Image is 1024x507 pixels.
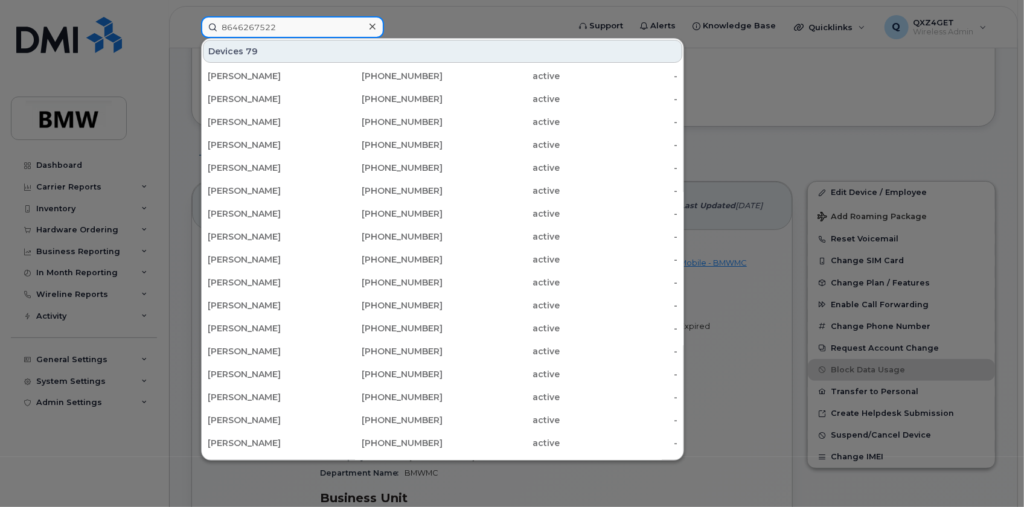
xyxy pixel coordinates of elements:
div: [PHONE_NUMBER] [325,414,443,426]
div: [PERSON_NAME] [208,414,325,426]
div: [PHONE_NUMBER] [325,70,443,82]
a: [PERSON_NAME][PHONE_NUMBER]active- [203,455,682,477]
div: [PHONE_NUMBER] [325,391,443,403]
div: [PERSON_NAME] [208,437,325,449]
div: [PHONE_NUMBER] [325,93,443,105]
div: active [443,162,560,174]
div: [PERSON_NAME] [208,93,325,105]
div: [PHONE_NUMBER] [325,368,443,380]
div: active [443,70,560,82]
div: [PHONE_NUMBER] [325,276,443,289]
div: active [443,208,560,220]
div: [PHONE_NUMBER] [325,208,443,220]
div: - [560,414,678,426]
a: [PERSON_NAME][PHONE_NUMBER]active- [203,363,682,385]
div: active [443,414,560,426]
a: [PERSON_NAME][PHONE_NUMBER]active- [203,157,682,179]
div: - [560,345,678,357]
div: - [560,368,678,380]
div: active [443,93,560,105]
div: [PERSON_NAME] [208,276,325,289]
a: [PERSON_NAME][PHONE_NUMBER]active- [203,134,682,156]
div: active [443,368,560,380]
div: [PERSON_NAME] [208,253,325,266]
a: [PERSON_NAME][PHONE_NUMBER]active- [203,88,682,110]
div: - [560,162,678,174]
div: [PHONE_NUMBER] [325,116,443,128]
div: [PHONE_NUMBER] [325,345,443,357]
div: [PERSON_NAME] [208,139,325,151]
div: - [560,139,678,151]
div: [PHONE_NUMBER] [325,139,443,151]
div: active [443,437,560,449]
span: 79 [246,45,258,57]
div: [PERSON_NAME] [208,391,325,403]
input: Find something... [201,16,384,38]
div: [PERSON_NAME] [208,368,325,380]
iframe: Messenger Launcher [971,454,1015,498]
div: active [443,116,560,128]
div: - [560,185,678,197]
div: active [443,185,560,197]
div: active [443,276,560,289]
a: [PERSON_NAME][PHONE_NUMBER]active- [203,317,682,339]
div: active [443,253,560,266]
div: [PERSON_NAME] [208,162,325,174]
div: Devices [203,40,682,63]
div: active [443,322,560,334]
div: [PERSON_NAME] [208,231,325,243]
a: [PERSON_NAME][PHONE_NUMBER]active- [203,226,682,247]
a: [PERSON_NAME][PHONE_NUMBER]active- [203,203,682,225]
div: - [560,437,678,449]
a: [PERSON_NAME][PHONE_NUMBER]active- [203,272,682,293]
a: [PERSON_NAME][PHONE_NUMBER]active- [203,432,682,454]
div: [PHONE_NUMBER] [325,299,443,311]
div: - [560,231,678,243]
div: [PHONE_NUMBER] [325,162,443,174]
a: [PERSON_NAME][PHONE_NUMBER]active- [203,111,682,133]
div: [PHONE_NUMBER] [325,322,443,334]
div: [PERSON_NAME] [208,322,325,334]
div: - [560,253,678,266]
div: - [560,391,678,403]
div: active [443,391,560,403]
div: - [560,93,678,105]
div: [PERSON_NAME] [208,299,325,311]
div: [PERSON_NAME] [208,345,325,357]
div: - [560,208,678,220]
div: - [560,116,678,128]
div: [PERSON_NAME] [208,185,325,197]
div: active [443,345,560,357]
div: [PHONE_NUMBER] [325,437,443,449]
a: [PERSON_NAME][PHONE_NUMBER]active- [203,249,682,270]
a: [PERSON_NAME][PHONE_NUMBER]active- [203,295,682,316]
div: - [560,322,678,334]
div: - [560,70,678,82]
div: active [443,139,560,151]
a: [PERSON_NAME][PHONE_NUMBER]active- [203,386,682,408]
div: active [443,231,560,243]
a: [PERSON_NAME][PHONE_NUMBER]active- [203,409,682,431]
div: [PERSON_NAME] [208,208,325,220]
a: [PERSON_NAME][PHONE_NUMBER]active- [203,180,682,202]
div: [PERSON_NAME] [208,116,325,128]
div: - [560,299,678,311]
a: [PERSON_NAME][PHONE_NUMBER]active- [203,340,682,362]
div: [PHONE_NUMBER] [325,253,443,266]
div: [PHONE_NUMBER] [325,185,443,197]
div: [PHONE_NUMBER] [325,231,443,243]
div: active [443,299,560,311]
div: - [560,276,678,289]
div: [PERSON_NAME] [208,70,325,82]
a: [PERSON_NAME][PHONE_NUMBER]active- [203,65,682,87]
